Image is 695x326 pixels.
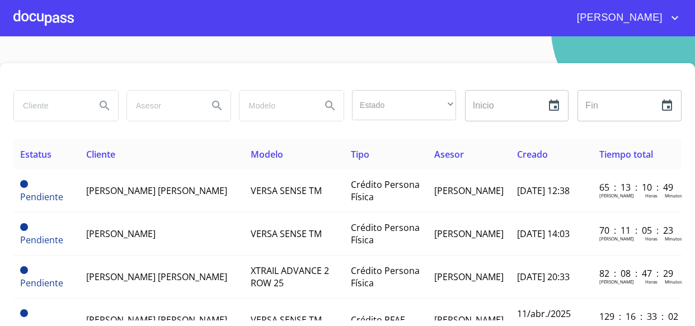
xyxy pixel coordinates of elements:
span: Pendiente [20,191,63,203]
span: [PERSON_NAME] [PERSON_NAME] [86,314,227,326]
span: [PERSON_NAME] [434,228,504,240]
span: Pendiente [20,309,28,317]
button: account of current user [569,9,682,27]
span: Asesor [434,148,464,160]
p: Minutos [665,235,682,242]
p: 82 : 08 : 47 : 29 [599,267,675,280]
span: Pendiente [20,266,28,274]
p: Minutos [665,192,682,199]
span: VERSA SENSE TM [251,314,322,326]
span: Pendiente [20,277,63,289]
span: [PERSON_NAME] [PERSON_NAME] [86,271,227,283]
input: search [14,91,87,121]
p: 65 : 13 : 10 : 49 [599,181,675,193]
span: [DATE] 20:33 [517,271,570,283]
span: XTRAIL ADVANCE 2 ROW 25 [251,264,329,289]
span: Pendiente [20,180,28,188]
span: Tiempo total [599,148,653,160]
span: [PERSON_NAME] [434,271,504,283]
span: [PERSON_NAME] [434,185,504,197]
span: VERSA SENSE TM [251,185,322,197]
span: [PERSON_NAME] [434,314,504,326]
span: [PERSON_NAME] [PERSON_NAME] [86,185,227,197]
button: Search [91,92,118,119]
p: Minutos [665,278,682,285]
span: Estatus [20,148,51,160]
span: Crédito PFAE [351,314,405,326]
button: Search [317,92,344,119]
span: Modelo [251,148,283,160]
p: [PERSON_NAME] [599,278,634,285]
div: ​ [352,90,456,120]
span: [PERSON_NAME] [86,228,156,240]
p: Horas [645,192,658,199]
span: Crédito Persona Física [351,221,420,246]
span: VERSA SENSE TM [251,228,322,240]
p: [PERSON_NAME] [599,235,634,242]
span: Pendiente [20,234,63,246]
button: Search [204,92,231,119]
span: Creado [517,148,548,160]
p: 70 : 11 : 05 : 23 [599,224,675,237]
span: Pendiente [20,223,28,231]
span: Crédito Persona Física [351,264,420,289]
span: Tipo [351,148,369,160]
span: Crédito Persona Física [351,178,420,203]
input: search [240,91,312,121]
span: Cliente [86,148,115,160]
p: Horas [645,278,658,285]
span: [DATE] 14:03 [517,228,570,240]
p: 129 : 16 : 33 : 02 [599,310,675,323]
span: [DATE] 12:38 [517,185,570,197]
input: search [127,91,200,121]
p: Horas [645,235,658,242]
p: [PERSON_NAME] [599,192,634,199]
span: [PERSON_NAME] [569,9,668,27]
